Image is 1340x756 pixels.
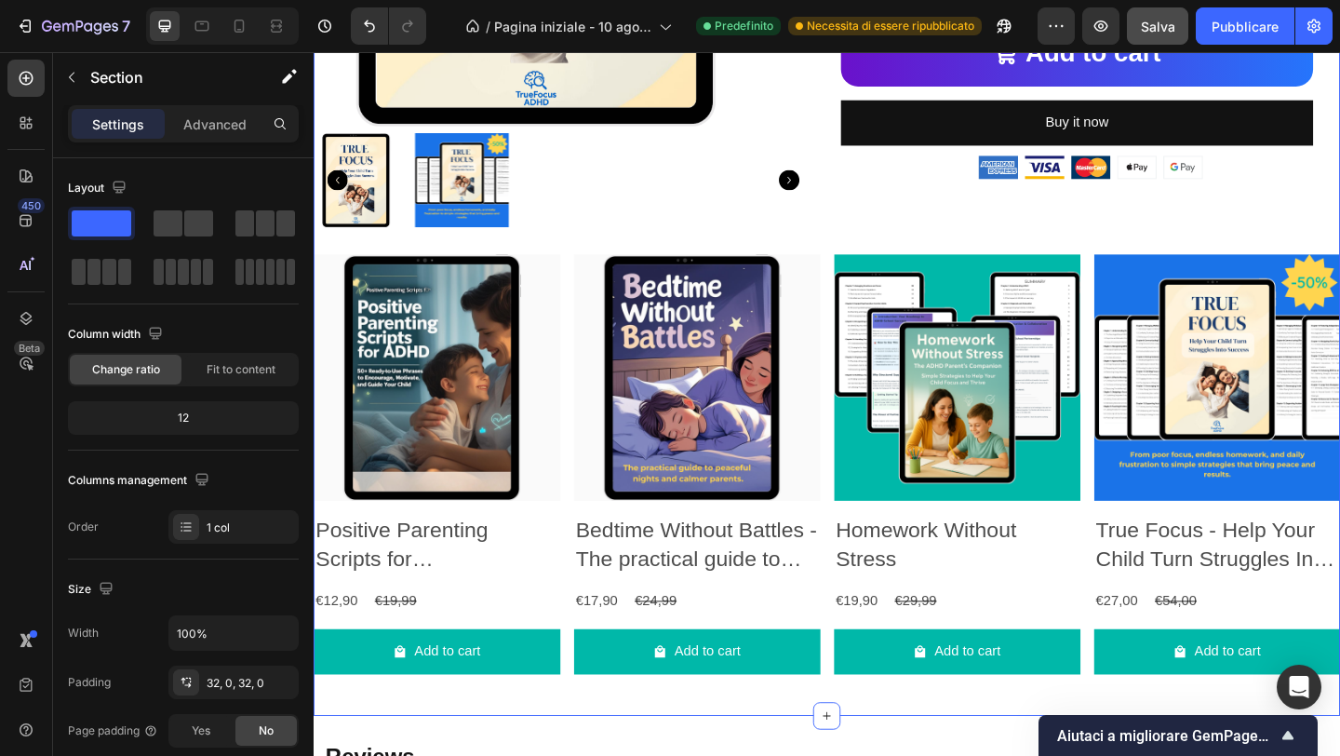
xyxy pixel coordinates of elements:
font: 7 [122,17,130,35]
span: Fit to content [207,361,275,378]
div: €17,90 [283,582,332,613]
span: Help us improve GemPages! [1057,727,1277,745]
button: Add to cart [283,628,551,677]
div: Add to cart [109,639,181,666]
font: Predefinito [715,19,773,33]
font: Beta [19,342,40,355]
div: Apri Intercom Messenger [1277,665,1321,709]
button: Pubblicare [1196,7,1294,45]
div: Width [68,625,99,641]
button: Mostra sondaggio - Aiutaci a migliorare GemPages! [1057,724,1299,747]
span: No [259,722,274,739]
div: 1 col [207,520,294,536]
div: Size [68,577,117,602]
div: €24,99 [347,582,396,613]
p: Section [90,66,243,88]
div: 12 [72,405,295,431]
span: Change ratio [92,361,160,378]
p: Settings [92,115,144,134]
font: / [486,19,490,34]
div: Layout [68,176,130,201]
iframe: Area di progettazione [314,52,1340,756]
div: €19,99 [64,582,114,613]
a: Bedtime Without Battles - The practical guide to peaceful nights [283,220,551,488]
h2: Homework Without Stress [566,503,834,567]
div: Order [68,519,99,535]
font: Necessita di essere ripubblicato [807,19,974,33]
div: Padding [68,674,111,691]
h2: Bedtime Without Battles - The practical guide to peaceful nights [283,503,551,567]
div: €19,90 [566,582,615,613]
h2: True Focus - Help Your Child Turn Struggles Into Success [849,503,1117,567]
div: Add to cart [958,639,1029,666]
font: Pubblicare [1212,19,1279,34]
div: Annulla/Ripristina [351,7,426,45]
div: €29,99 [630,582,679,613]
p: Advanced [183,115,247,134]
div: Buy it now [796,63,864,90]
div: Add to cart [392,639,463,666]
font: Pagina iniziale - 10 agosto, 16:58:07 [494,19,651,54]
div: Add to cart [675,639,746,666]
font: Salva [1141,19,1175,34]
font: 450 [21,199,41,212]
div: Columns management [68,468,213,493]
font: Aiutaci a migliorare GemPages! [1057,727,1269,745]
span: Yes [192,722,210,739]
img: Alt Image [723,113,967,138]
button: Carousel Next Arrow [506,128,529,150]
button: 7 [7,7,139,45]
button: Salva [1127,7,1188,45]
a: Homework Without Stress [566,220,834,488]
input: Auto [169,616,298,650]
div: Column width [68,322,167,347]
div: 32, 0, 32, 0 [207,675,294,692]
div: Page padding [68,722,158,739]
button: Add to cart [566,628,834,677]
button: Add to cart [849,628,1117,677]
button: Buy it now [573,52,1087,101]
div: €54,00 [913,582,962,613]
div: €27,00 [849,582,898,613]
a: True Focus - Help Your Child Turn Struggles Into Success [849,220,1117,488]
